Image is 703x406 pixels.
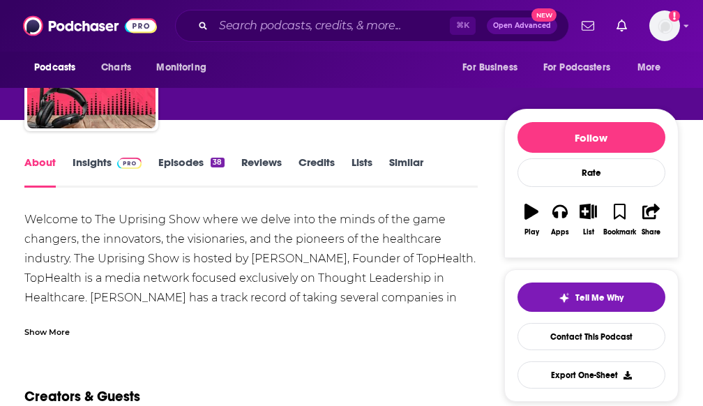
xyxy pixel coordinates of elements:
span: Charts [101,58,131,77]
div: Share [642,228,660,236]
a: Charts [92,54,139,81]
div: Play [524,228,539,236]
button: List [574,195,603,245]
button: Show profile menu [649,10,680,41]
button: open menu [146,54,224,81]
button: Follow [517,122,665,153]
a: Reviews [241,156,282,188]
h2: Creators & Guests [24,388,140,405]
a: Credits [298,156,335,188]
span: More [637,58,661,77]
span: ⌘ K [450,17,476,35]
div: Rate [517,158,665,187]
span: For Business [462,58,517,77]
a: InsightsPodchaser Pro [73,156,142,188]
span: For Podcasters [543,58,610,77]
svg: Add a profile image [669,10,680,22]
button: Bookmark [603,195,637,245]
span: Monitoring [156,58,206,77]
button: open menu [628,54,679,81]
button: open menu [24,54,93,81]
a: About [24,156,56,188]
a: Lists [351,156,372,188]
div: Bookmark [603,228,636,236]
button: open menu [453,54,535,81]
button: Export One-Sheet [517,361,665,389]
img: User Profile [649,10,680,41]
a: Episodes38 [158,156,224,188]
button: open menu [534,54,630,81]
a: Similar [389,156,423,188]
button: Share [637,195,665,245]
button: tell me why sparkleTell Me Why [517,283,665,312]
span: Podcasts [34,58,75,77]
span: Tell Me Why [575,292,623,303]
div: List [583,228,594,236]
img: tell me why sparkle [559,292,570,303]
div: 38 [211,158,224,167]
button: Play [517,195,546,245]
a: Contact This Podcast [517,323,665,350]
input: Search podcasts, credits, & more... [213,15,450,37]
img: Podchaser - Follow, Share and Rate Podcasts [23,13,157,39]
a: Show notifications dropdown [611,14,633,38]
div: Search podcasts, credits, & more... [175,10,569,42]
div: Apps [551,228,569,236]
button: Open AdvancedNew [487,17,557,34]
button: Apps [546,195,575,245]
span: New [531,8,557,22]
a: Show notifications dropdown [576,14,600,38]
img: Podchaser Pro [117,158,142,169]
span: Logged in as weareheadstart [649,10,680,41]
span: Open Advanced [493,22,551,29]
